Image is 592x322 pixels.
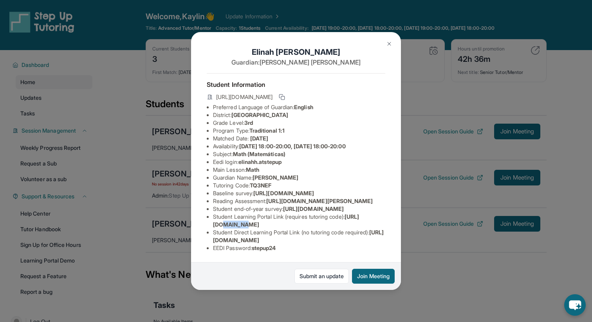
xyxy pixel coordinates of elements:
[231,112,288,118] span: [GEOGRAPHIC_DATA]
[252,245,276,251] span: stepup24
[213,197,385,205] li: Reading Assessment :
[213,174,385,182] li: Guardian Name :
[244,119,253,126] span: 3rd
[386,41,392,47] img: Close Icon
[207,58,385,67] p: Guardian: [PERSON_NAME] [PERSON_NAME]
[213,182,385,189] li: Tutoring Code :
[294,104,313,110] span: English
[213,166,385,174] li: Main Lesson :
[250,135,268,142] span: [DATE]
[266,198,373,204] span: [URL][DOMAIN_NAME][PERSON_NAME]
[250,182,271,189] span: TQ3NEF
[277,92,287,102] button: Copy link
[213,189,385,197] li: Baseline survey :
[253,174,298,181] span: [PERSON_NAME]
[213,127,385,135] li: Program Type:
[352,269,395,284] button: Join Meeting
[213,142,385,150] li: Availability:
[249,127,285,134] span: Traditional 1:1
[216,93,273,101] span: [URL][DOMAIN_NAME]
[207,80,385,89] h4: Student Information
[253,190,314,196] span: [URL][DOMAIN_NAME]
[213,150,385,158] li: Subject :
[564,294,586,316] button: chat-button
[213,119,385,127] li: Grade Level:
[213,135,385,142] li: Matched Date:
[207,47,385,58] h1: Elinah [PERSON_NAME]
[213,111,385,119] li: District:
[238,158,282,165] span: elinahh.atstepup
[239,143,346,149] span: [DATE] 18:00-20:00, [DATE] 18:00-20:00
[246,166,259,173] span: Math
[213,213,385,228] li: Student Learning Portal Link (requires tutoring code) :
[213,103,385,111] li: Preferred Language of Guardian:
[213,205,385,213] li: Student end-of-year survey :
[233,151,285,157] span: Math (Matemáticas)
[213,228,385,244] li: Student Direct Learning Portal Link (no tutoring code required) :
[213,158,385,166] li: Eedi login :
[283,205,344,212] span: [URL][DOMAIN_NAME]
[294,269,349,284] a: Submit an update
[213,244,385,252] li: EEDI Password :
